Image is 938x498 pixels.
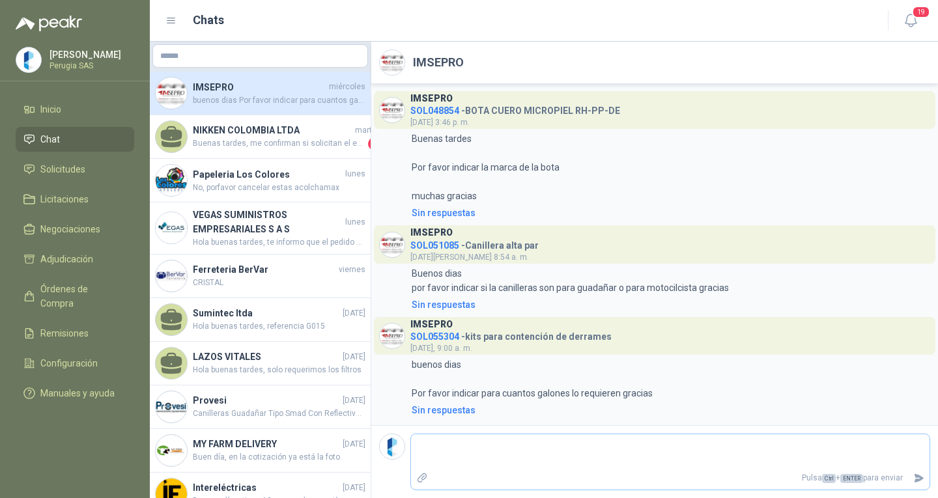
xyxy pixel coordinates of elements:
[150,385,371,429] a: Company LogoProvesi[DATE]Canilleras Guadañar Tipo Smad Con Reflectivo Proteccion Pie Romano Work....
[412,206,476,220] div: Sin respuestas
[380,98,405,122] img: Company Logo
[840,474,863,483] span: ENTER
[908,467,930,490] button: Enviar
[410,344,472,353] span: [DATE], 9:00 a. m.
[156,77,187,109] img: Company Logo
[50,62,131,70] p: Perugia SAS
[16,351,134,376] a: Configuración
[193,306,340,320] h4: Sumintec ltda
[40,162,85,176] span: Solicitudes
[329,81,365,93] span: miércoles
[50,50,131,59] p: [PERSON_NAME]
[343,438,365,450] span: [DATE]
[409,403,930,417] a: Sin respuestas
[40,192,89,206] span: Licitaciones
[380,434,405,459] img: Company Logo
[355,124,381,137] span: martes
[345,168,365,180] span: lunes
[345,216,365,228] span: lunes
[410,237,539,249] h4: - Canillera alta par
[368,137,381,150] span: 1
[156,435,187,466] img: Company Logo
[193,262,336,277] h4: Ferreteria BerVar
[413,53,464,72] h2: IMSEPRO
[410,229,453,236] h3: IMSEPRO
[410,331,459,342] span: SOL055304
[380,232,405,257] img: Company Logo
[193,277,365,289] span: CRISTAL
[412,403,476,417] div: Sin respuestas
[16,127,134,152] a: Chat
[193,350,340,364] h4: LAZOS VITALES
[433,467,909,490] p: Pulsa + para enviar
[40,356,98,370] span: Configuración
[193,408,365,420] span: Canilleras Guadañar Tipo Smad Con Reflectivo Proteccion Pie Romano Work. Canillera Tipo Smad. Fab...
[343,307,365,320] span: [DATE]
[150,202,371,255] a: Company LogoVEGAS SUMINISTROS EMPRESARIALES S A SlunesHola buenas tardes, te informo que el pedid...
[40,132,60,146] span: Chat
[410,253,529,262] span: [DATE][PERSON_NAME] 8:54 a. m.
[16,97,134,122] a: Inicio
[410,95,453,102] h3: IMSEPRO
[193,123,352,137] h4: NIKKEN COLOMBIA LTDA
[193,94,365,107] span: buenos dias Por favor indicar para cuantos galones lo requieren gracias
[193,320,365,333] span: Hola buenas tardes, referencia G015
[193,437,340,451] h4: MY FARM DELIVERY
[412,131,561,203] p: Buenas tardes Por favor indicar la marca de la bota muchas gracias
[156,391,187,422] img: Company Logo
[912,6,930,18] span: 19
[412,266,729,295] p: Buenos dias por favor indicar si la canilleras son para guadañar o para motocilcista gracias
[16,247,134,271] a: Adjudicación
[410,105,459,116] span: SOL048854
[193,80,326,94] h4: IMSEPRO
[410,118,470,127] span: [DATE] 3:46 p. m.
[150,429,371,473] a: Company LogoMY FARM DELIVERY[DATE]Buen día, en la cotización ya está la foto.
[150,159,371,202] a: Company LogoPapeleria Los ColoreslunesNo, porfavor cancelar estas acolchamax
[150,298,371,342] a: Sumintec ltda[DATE]Hola buenas tardes, referencia G015
[16,321,134,346] a: Remisiones
[193,137,365,150] span: Buenas tardes, me confirman si solicitan el equipo completo o solo los filtros.
[410,328,612,340] h4: - kits para contención de derrames
[150,342,371,385] a: LAZOS VITALES[DATE]Hola buenas tardes, solo requerimos los filtros
[150,72,371,115] a: Company LogoIMSEPROmiércolesbuenos dias Por favor indicar para cuantos galones lo requieren gracias
[410,321,453,328] h3: IMSEPRO
[16,187,134,212] a: Licitaciones
[40,222,100,236] span: Negociaciones
[40,282,122,311] span: Órdenes de Compra
[343,482,365,494] span: [DATE]
[16,381,134,406] a: Manuales y ayuda
[822,474,836,483] span: Ctrl
[193,236,365,249] span: Hola buenas tardes, te informo que el pedido entregado el dia de hoy, lo entregaron doble las sig...
[412,297,476,312] div: Sin respuestas
[16,277,134,316] a: Órdenes de Compra
[411,467,433,490] label: Adjuntar archivos
[40,102,61,117] span: Inicio
[193,208,343,236] h4: VEGAS SUMINISTROS EMPRESARIALES S A S
[380,324,405,348] img: Company Logo
[193,393,340,408] h4: Provesi
[412,357,653,400] p: buenos dias Por favor indicar para cuantos galones lo requieren gracias
[40,326,89,340] span: Remisiones
[410,240,459,251] span: SOL051085
[193,364,365,376] span: Hola buenas tardes, solo requerimos los filtros
[16,217,134,242] a: Negociaciones
[343,351,365,363] span: [DATE]
[16,48,41,72] img: Company Logo
[193,167,343,182] h4: Papeleria Los Colores
[156,260,187,292] img: Company Logo
[156,212,187,243] img: Company Logo
[40,252,93,266] span: Adjudicación
[410,102,620,115] h4: - BOTA CUERO MICROPIEL RH-PP-DE
[409,206,930,220] a: Sin respuestas
[16,157,134,182] a: Solicitudes
[16,16,82,31] img: Logo peakr
[150,255,371,298] a: Company LogoFerreteria BerVarviernesCRISTAL
[150,115,371,159] a: NIKKEN COLOMBIA LTDAmartesBuenas tardes, me confirman si solicitan el equipo completo o solo los ...
[193,11,224,29] h1: Chats
[380,50,405,75] img: Company Logo
[193,451,365,463] span: Buen día, en la cotización ya está la foto.
[193,480,340,495] h4: Intereléctricas
[156,165,187,196] img: Company Logo
[409,297,930,312] a: Sin respuestas
[339,264,365,276] span: viernes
